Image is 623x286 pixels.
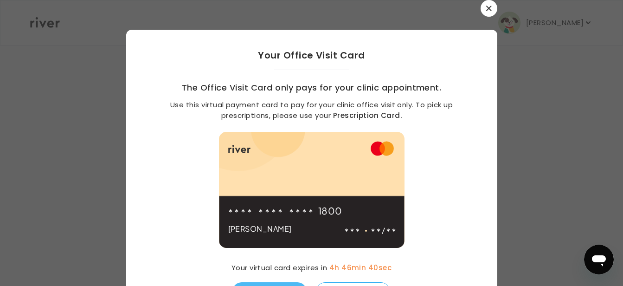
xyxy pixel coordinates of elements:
iframe: Button to launch messaging window [584,245,614,274]
div: Your virtual card expires in [222,259,401,277]
h3: The Office Visit Card only pays for your clinic appointment. [182,81,442,94]
a: Prescription Card. [333,110,402,120]
span: 4h 46min 40sec [329,263,392,273]
p: Use this virtual payment card to pay for your clinic office visit only. To pick up prescriptions,... [170,100,454,121]
p: [PERSON_NAME] [228,222,292,235]
h2: Your Office Visit Card [258,48,365,62]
